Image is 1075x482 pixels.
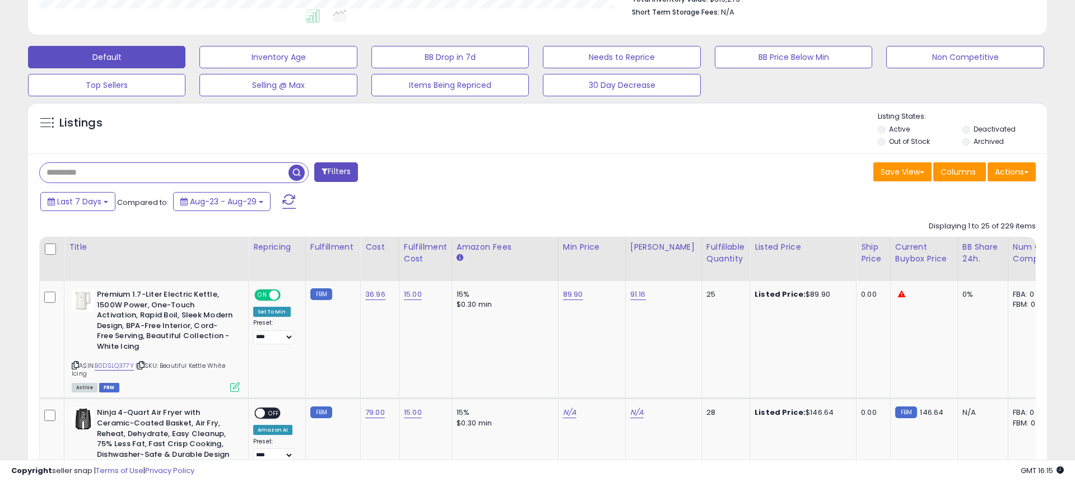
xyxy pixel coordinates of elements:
span: Compared to: [117,197,169,208]
div: Current Buybox Price [895,241,953,265]
div: 25 [706,289,741,300]
div: Displaying 1 to 25 of 229 items [929,221,1036,232]
div: N/A [962,408,999,418]
span: OFF [279,291,297,300]
div: ASIN: [72,289,240,391]
div: $89.90 [755,289,848,300]
button: Actions [988,162,1036,181]
span: Columns [941,166,976,177]
div: Preset: [253,319,297,344]
div: [PERSON_NAME] [630,241,697,253]
div: 0.00 [861,289,882,300]
span: OFF [265,409,283,418]
div: 15% [457,289,550,300]
div: 15% [457,408,550,418]
b: Listed Price: [755,407,806,418]
h5: Listings [59,115,103,131]
div: Min Price [563,241,621,253]
label: Active [889,124,910,134]
a: N/A [630,407,644,418]
span: | SKU: Beautiful Kettle White Icing [72,361,225,378]
p: Listing States: [878,111,1047,122]
a: N/A [563,407,576,418]
div: FBM: 0 [1013,418,1050,428]
div: Amazon AI [253,425,292,435]
a: 15.00 [404,289,422,300]
span: 146.64 [920,407,943,418]
small: FBM [895,406,917,418]
b: Listed Price: [755,289,806,300]
div: 28 [706,408,741,418]
button: Needs to Reprice [543,46,700,68]
button: Save View [873,162,932,181]
div: seller snap | | [11,466,194,476]
div: Ship Price [861,241,886,265]
b: Short Term Storage Fees: [632,7,719,17]
button: Top Sellers [28,74,185,96]
a: 15.00 [404,407,422,418]
div: Fulfillment [310,241,356,253]
span: N/A [721,7,734,17]
button: Last 7 Days [40,192,115,211]
label: Out of Stock [889,137,930,146]
div: BB Share 24h. [962,241,1003,265]
small: Amazon Fees. [457,253,463,263]
div: Fulfillable Quantity [706,241,745,265]
button: Inventory Age [199,46,357,68]
b: Ninja 4-Quart Air Fryer with Ceramic-Coated Basket, Air Fry, Reheat, Dehydrate, Easy Cleanup, 75%... [97,408,233,472]
button: BB Drop in 7d [371,46,529,68]
div: $0.30 min [457,300,550,310]
span: Aug-23 - Aug-29 [190,196,257,207]
div: FBA: 0 [1013,408,1050,418]
small: FBM [310,406,332,418]
a: 89.90 [563,289,583,300]
div: Set To Min [253,307,291,317]
strong: Copyright [11,465,52,476]
div: Cost [365,241,394,253]
div: 0.00 [861,408,882,418]
button: Selling @ Max [199,74,357,96]
a: Privacy Policy [145,465,194,476]
div: $146.64 [755,408,848,418]
a: B0DSLQ377Y [95,361,134,371]
a: 91.16 [630,289,646,300]
button: Default [28,46,185,68]
button: Non Competitive [886,46,1044,68]
img: 31cupGhjHAL._SL40_.jpg [72,289,94,312]
a: 79.00 [365,407,385,418]
span: ON [255,291,269,300]
button: Filters [314,162,358,182]
div: Repricing [253,241,301,253]
div: Title [69,241,244,253]
button: BB Price Below Min [715,46,872,68]
div: Listed Price [755,241,851,253]
button: Aug-23 - Aug-29 [173,192,271,211]
div: Num of Comp. [1013,241,1054,265]
div: FBM: 0 [1013,300,1050,310]
button: 30 Day Decrease [543,74,700,96]
b: Premium 1.7-Liter Electric Kettle, 1500W Power, One-Touch Activation, Rapid Boil, Sleek Modern De... [97,289,233,354]
span: All listings currently available for purchase on Amazon [72,383,97,392]
div: $0.30 min [457,418,550,428]
small: FBM [310,288,332,300]
span: 2025-09-6 16:15 GMT [1021,465,1064,476]
label: Archived [974,137,1004,146]
button: Columns [933,162,986,181]
div: Preset: [253,438,297,463]
label: Deactivated [974,124,1016,134]
a: Terms of Use [96,465,143,476]
div: Fulfillment Cost [404,241,447,265]
div: Amazon Fees [457,241,553,253]
div: FBA: 0 [1013,289,1050,300]
span: FBM [99,383,119,392]
a: 36.96 [365,289,385,300]
div: 0% [962,289,999,300]
span: Last 7 Days [57,196,101,207]
img: 31H0b1ABTHL._SL40_.jpg [72,408,94,430]
button: Items Being Repriced [371,74,529,96]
